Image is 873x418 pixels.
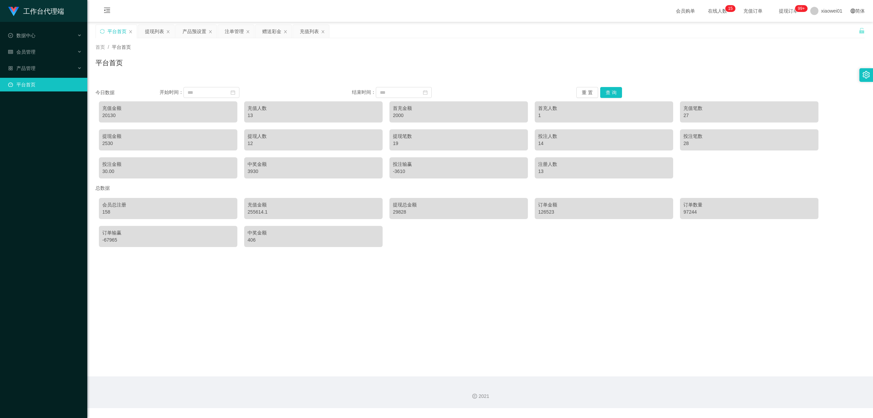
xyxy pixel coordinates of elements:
h1: 工作台代理端 [23,0,64,22]
div: 提现人数 [248,133,379,140]
i: 图标: close [246,30,250,34]
div: 2000 [393,112,524,119]
button: 查 询 [600,87,622,98]
div: 充值人数 [248,105,379,112]
span: 平台首页 [112,44,131,50]
i: 图标: calendar [423,90,428,95]
i: 图标: calendar [231,90,235,95]
i: 图标: unlock [859,28,865,34]
span: 首页 [95,44,105,50]
div: 首充金额 [393,105,524,112]
div: 29828 [393,208,524,216]
div: 126523 [538,208,670,216]
p: 5 [730,5,733,12]
i: 图标: close [208,30,212,34]
div: 投注人数 [538,133,670,140]
div: 充值金额 [248,201,379,208]
span: 结束时间： [352,89,376,95]
i: 图标: close [283,30,287,34]
div: 中奖金额 [248,161,379,168]
h1: 平台首页 [95,58,123,68]
i: 图标: close [166,30,170,34]
div: 406 [248,236,379,244]
div: -3610 [393,168,524,175]
i: 图标: menu-fold [95,0,119,22]
div: 赠送彩金 [262,25,281,38]
div: 提现笔数 [393,133,524,140]
div: 13 [538,168,670,175]
div: 订单输赢 [102,229,234,236]
div: 投注金额 [102,161,234,168]
div: 1 [538,112,670,119]
sup: 997 [795,5,808,12]
div: 注单管理 [225,25,244,38]
span: 充值订单 [740,9,766,13]
p: 1 [728,5,730,12]
span: 会员管理 [8,49,35,55]
div: 会员总注册 [102,201,234,208]
i: 图标: sync [100,29,105,34]
div: 首充人数 [538,105,670,112]
div: 今日数据 [95,89,160,96]
div: 产品预设置 [182,25,206,38]
i: 图标: global [850,9,855,13]
i: 图标: appstore-o [8,66,13,71]
span: 开始时间： [160,89,183,95]
sup: 15 [725,5,735,12]
div: 订单金额 [538,201,670,208]
img: logo.9652507e.png [8,7,19,16]
div: 158 [102,208,234,216]
span: 提现订单 [775,9,801,13]
a: 图标: dashboard平台首页 [8,78,82,91]
div: 中奖金额 [248,229,379,236]
div: 提现金额 [102,133,234,140]
div: 27 [683,112,815,119]
div: 28 [683,140,815,147]
div: 平台首页 [107,25,127,38]
div: -67965 [102,236,234,244]
div: 充值列表 [300,25,319,38]
div: 订单数量 [683,201,815,208]
a: 工作台代理端 [8,8,64,14]
div: 提现总金额 [393,201,524,208]
div: 总数据 [95,182,865,194]
div: 30.00 [102,168,234,175]
div: 3930 [248,168,379,175]
div: 2021 [93,393,868,400]
div: 注册人数 [538,161,670,168]
span: 在线人数 [705,9,730,13]
div: 14 [538,140,670,147]
div: 提现列表 [145,25,164,38]
div: 充值笔数 [683,105,815,112]
span: 产品管理 [8,66,35,71]
div: 19 [393,140,524,147]
div: 255614.1 [248,208,379,216]
div: 2530 [102,140,234,147]
i: 图标: copyright [472,394,477,399]
div: 20130 [102,112,234,119]
div: 12 [248,140,379,147]
i: 图标: close [129,30,133,34]
i: 图标: check-circle-o [8,33,13,38]
div: 投注输赢 [393,161,524,168]
div: 97244 [683,208,815,216]
div: 投注笔数 [683,133,815,140]
span: 数据中心 [8,33,35,38]
div: 充值金额 [102,105,234,112]
button: 重 置 [576,87,598,98]
i: 图标: setting [862,71,870,78]
i: 图标: table [8,49,13,54]
span: / [108,44,109,50]
div: 13 [248,112,379,119]
i: 图标: close [321,30,325,34]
